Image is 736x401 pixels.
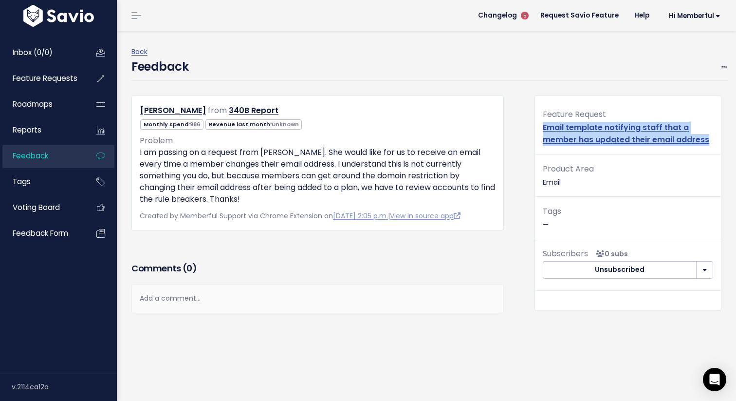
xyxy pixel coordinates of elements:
[140,147,496,205] p: I am passing on a request from [PERSON_NAME]. She would like for us to receive an email every tim...
[543,206,561,217] span: Tags
[13,73,77,83] span: Feature Requests
[543,248,588,259] span: Subscribers
[13,125,41,135] span: Reports
[2,145,81,167] a: Feedback
[208,105,227,116] span: from
[131,58,188,76] h4: Feedback
[592,249,628,259] span: <p><strong>Subscribers</strong><br><br> No subscribers yet<br> </p>
[229,105,278,116] a: 340B Report
[2,196,81,219] a: Voting Board
[333,211,388,221] a: [DATE] 2:05 p.m.
[657,8,728,23] a: Hi Memberful
[13,228,68,238] span: Feedback form
[533,8,626,23] a: Request Savio Feature
[2,119,81,141] a: Reports
[131,262,504,275] h3: Comments ( )
[140,135,173,146] span: Problem
[186,262,192,274] span: 0
[703,368,726,391] div: Open Intercom Messenger
[140,105,206,116] a: [PERSON_NAME]
[543,163,594,174] span: Product Area
[131,284,504,313] div: Add a comment...
[390,211,460,221] a: View in source app
[626,8,657,23] a: Help
[543,205,713,231] p: —
[21,5,96,27] img: logo-white.9d6f32f41409.svg
[543,122,709,145] a: Email template notifying staff that a member has updated their email address
[13,202,60,212] span: Voting Board
[205,119,302,130] span: Revenue last month:
[669,12,720,19] span: Hi Memberful
[12,374,117,400] div: v.2114ca12a
[272,120,299,128] span: Unknown
[13,47,53,57] span: Inbox (0/0)
[13,151,48,161] span: Feedback
[131,47,147,57] a: Back
[543,109,606,120] span: Feature Request
[521,12,529,19] span: 5
[13,99,53,109] span: Roadmaps
[2,93,81,115] a: Roadmaps
[543,261,697,279] button: Unsubscribed
[13,176,31,187] span: Tags
[190,120,201,128] span: 986
[478,12,517,19] span: Changelog
[2,67,81,90] a: Feature Requests
[2,222,81,245] a: Feedback form
[140,119,203,130] span: Monthly spend:
[543,162,713,189] p: Email
[2,171,81,193] a: Tags
[2,41,81,64] a: Inbox (0/0)
[140,211,460,221] span: Created by Memberful Support via Chrome Extension on |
